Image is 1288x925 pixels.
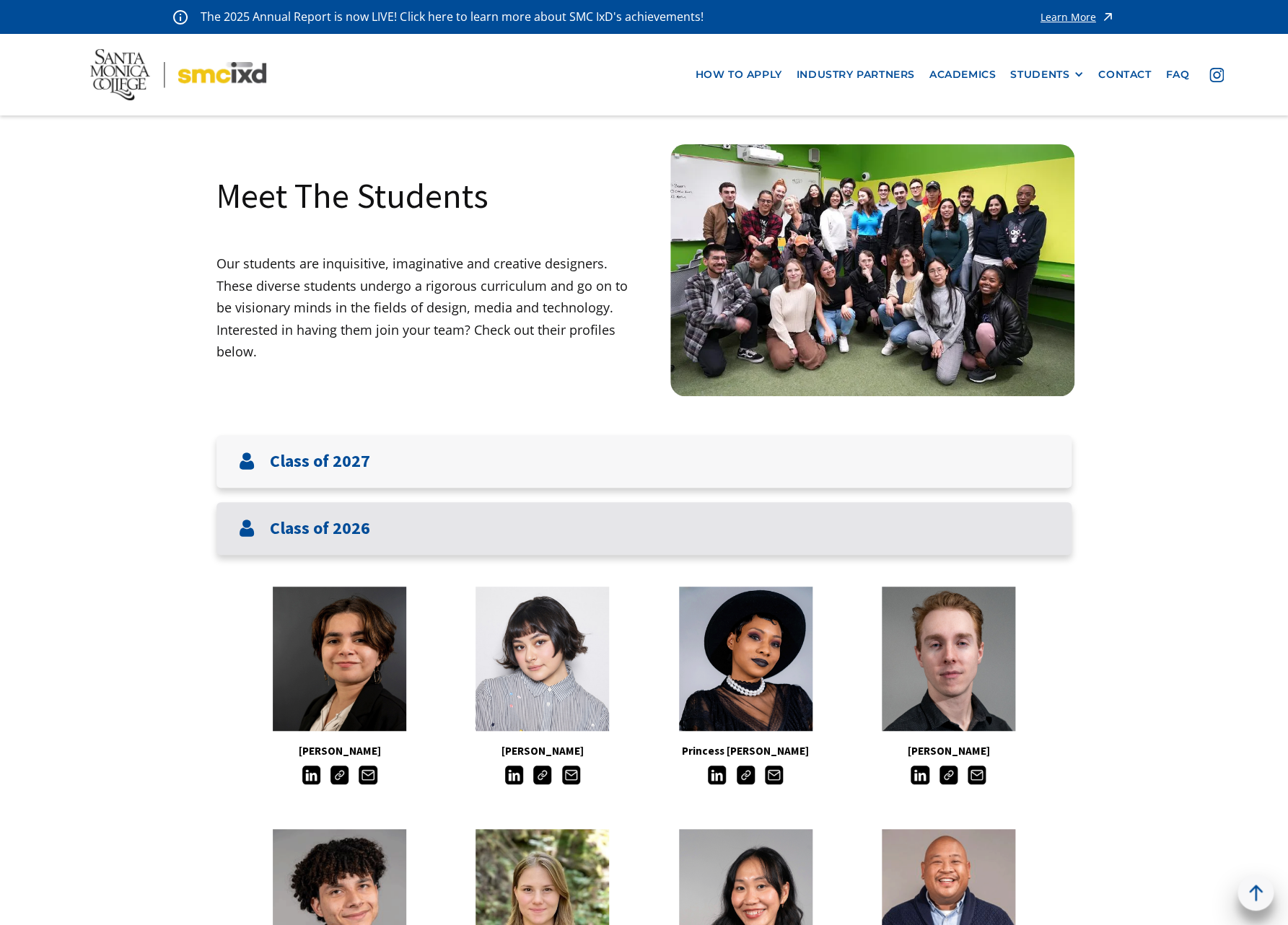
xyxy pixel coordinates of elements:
h5: Princess [PERSON_NAME] [644,742,847,760]
a: back to top [1237,874,1274,911]
img: Link icon [737,766,755,784]
h5: [PERSON_NAME] [847,742,1050,760]
h5: [PERSON_NAME] [441,742,644,760]
img: LinkedIn icon [911,766,929,784]
img: icon - arrow - alert [1100,7,1115,27]
img: icon - instagram [1209,68,1224,82]
div: STUDENTS [1010,69,1069,81]
a: industry partners [789,61,921,88]
a: Learn More [1041,7,1115,27]
img: Email icon [765,766,783,784]
img: Link icon [533,766,551,784]
img: Link icon [330,766,349,784]
img: Email icon [359,766,377,784]
h3: Class of 2027 [270,451,370,472]
img: LinkedIn icon [302,766,320,784]
h5: [PERSON_NAME] [238,742,441,760]
img: LinkedIn icon [708,766,726,784]
img: Santa Monica College IxD Students engaging with industry [670,144,1074,396]
a: Academics [922,61,1003,88]
div: STUDENTS [1010,69,1084,81]
img: Link icon [939,766,958,784]
img: User icon [238,520,255,537]
div: Learn More [1041,12,1096,22]
img: Email icon [968,766,986,784]
img: Santa Monica College - SMC IxD logo [90,49,266,100]
img: User icon [238,452,255,470]
img: Email icon [562,766,580,784]
h3: Class of 2026 [270,518,370,539]
img: LinkedIn icon [505,766,523,784]
p: Our students are inquisitive, imaginative and creative designers. These diverse students undergo ... [216,253,644,363]
a: faq [1158,61,1196,88]
p: The 2025 Annual Report is now LIVE! Click here to learn more about SMC IxD's achievements! [201,7,704,27]
img: icon - information - alert [173,9,188,25]
h1: Meet The Students [216,173,489,218]
a: how to apply [688,61,789,88]
a: contact [1091,61,1158,88]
